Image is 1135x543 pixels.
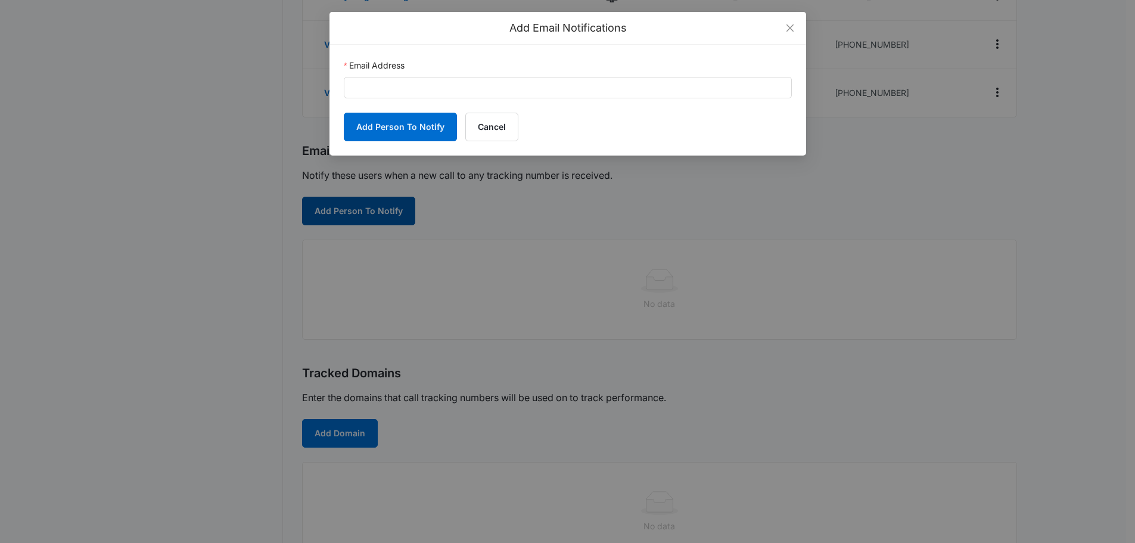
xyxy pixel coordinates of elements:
[465,113,518,141] button: Cancel
[344,77,792,98] input: Email Address
[785,23,795,33] span: close
[344,21,792,35] div: Add Email Notifications
[344,59,405,72] label: Email Address
[774,12,806,44] button: Close
[344,113,457,141] button: Add Person To Notify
